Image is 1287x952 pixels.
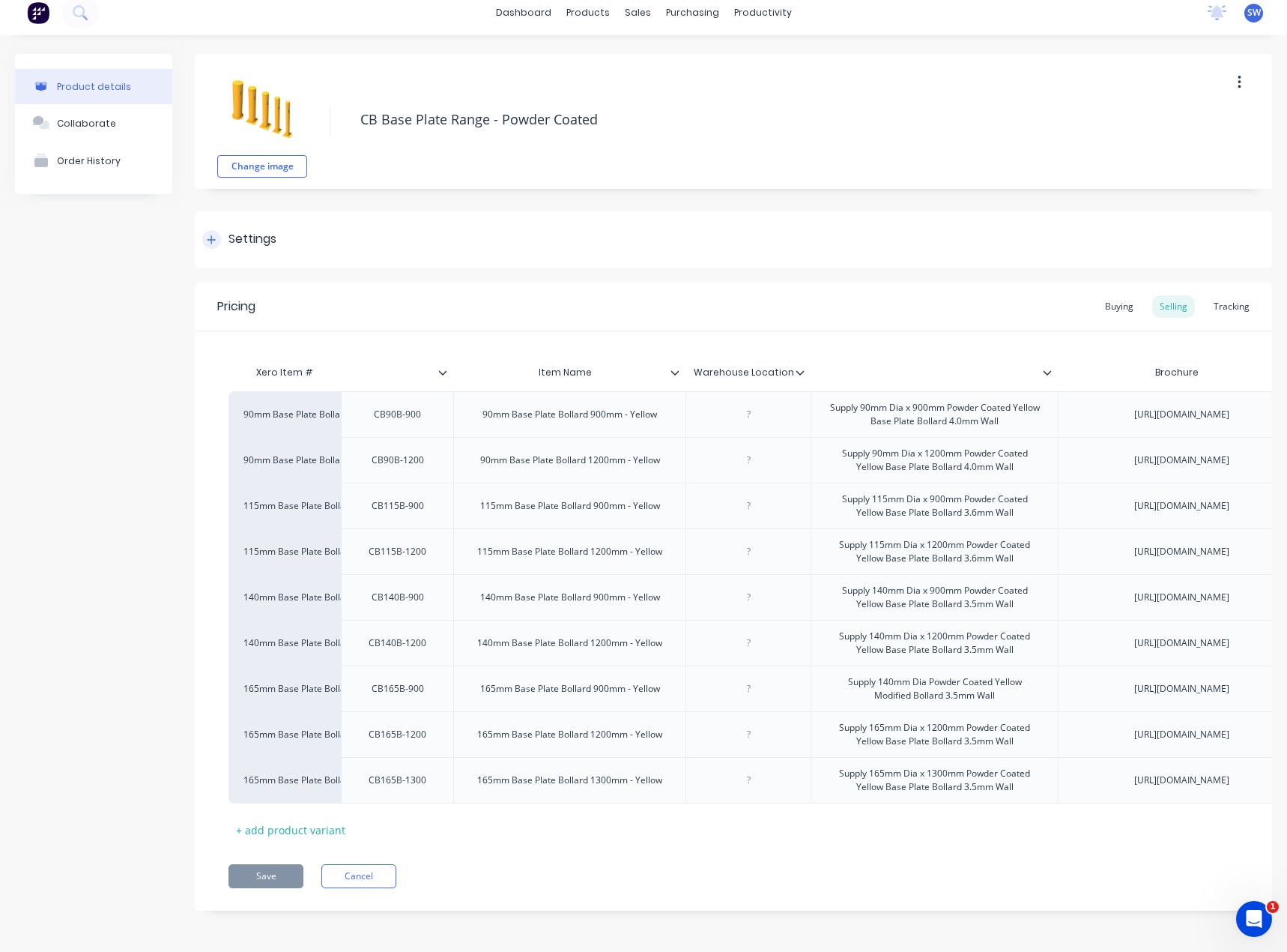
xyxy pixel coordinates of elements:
div: [URL][DOMAIN_NAME] [1122,451,1241,470]
div: Product details [57,81,131,92]
div: [URL][DOMAIN_NAME] [1122,633,1241,653]
div: 115mm Base Plate Bollard 900mm - Yellow [243,499,326,513]
div: Settings [228,230,276,249]
div: 165mm Base Plate Bollard 1300mm - Yellow [465,771,674,790]
div: Supply 165mm Dia x 1300mm Powder Coated Yellow Base Plate Bollard 3.5mm Wall [817,764,1052,797]
div: CB115B-900 [360,496,436,516]
div: CB165B-900 [360,679,436,699]
div: 115mm Base Plate Bollard 1200mm - Yellow [243,545,326,558]
img: file [225,73,300,148]
div: 90mm Base Plate Bollard 900mm - Yellow [470,405,669,424]
div: [URL][DOMAIN_NAME] [1122,588,1241,607]
div: Tracking [1206,295,1257,318]
div: Warehouse Location [685,358,811,388]
div: 165mm Base Plate Bollard 1300mm - Yellow [243,774,326,787]
div: 165mm Base Plate Bollard 1200mm - Yellow [465,725,674,744]
div: CB90B-900 [360,405,435,424]
div: CB165B-1300 [357,771,438,790]
div: sales [617,1,658,24]
div: Collaborate [57,118,116,129]
div: Pricing [217,298,255,316]
div: CB140B-900 [360,588,436,607]
div: Selling [1152,295,1195,318]
div: products [559,1,617,24]
div: CB90B-1200 [360,451,436,470]
div: CB115B-1200 [357,542,438,561]
div: [URL][DOMAIN_NAME] [1122,405,1241,424]
button: Save [228,864,303,888]
div: Order History [57,155,121,166]
div: Supply 140mm Dia x 1200mm Powder Coated Yellow Base Plate Bollard 3.5mm Wall [817,627,1052,660]
div: Item Name [453,358,685,388]
div: 90mm Base Plate Bollard 1200mm - Yellow [243,454,326,467]
div: Supply 115mm Dia x 1200mm Powder Coated Yellow Base Plate Bollard 3.6mm Wall [817,535,1052,568]
textarea: CB Base Plate Range - Powder Coated [353,102,1178,137]
span: 1 [1267,901,1279,913]
div: [URL][DOMAIN_NAME] [1122,496,1241,516]
div: productivity [727,1,799,24]
div: Xero Item # [228,358,341,388]
button: Product details [15,69,172,104]
div: 140mm Base Plate Bollard 1200mm - Yellow [243,636,326,650]
div: 165mm Base Plate Bollard 900mm - Yellow [468,679,672,699]
div: CB165B-1200 [357,725,438,744]
div: Item Name [453,354,676,391]
div: 140mm Base Plate Bollard 900mm - Yellow [468,588,672,607]
div: 90mm Base Plate Bollard 1200mm - Yellow [468,451,672,470]
div: 115mm Base Plate Bollard 900mm - Yellow [468,496,672,516]
span: SW [1247,6,1261,19]
div: Supply 115mm Dia x 900mm Powder Coated Yellow Base Plate Bollard 3.6mm Wall [817,489,1052,522]
div: Supply 90mm Dia x 1200mm Powder Coated Yellow Base Plate Bollard 4.0mm Wall [817,444,1052,477]
button: Change image [217,155,307,178]
button: Collaborate [15,104,172,142]
div: [URL][DOMAIN_NAME] [1122,725,1241,744]
a: dashboard [488,1,559,24]
div: [URL][DOMAIN_NAME] [1122,771,1241,790]
div: [URL][DOMAIN_NAME] [1122,679,1241,699]
div: 115mm Base Plate Bollard 1200mm - Yellow [465,542,674,561]
button: Order History [15,142,172,179]
div: Warehouse Location [685,354,802,391]
div: Supply 140mm Dia Powder Coated Yellow Modified Bollard 3.5mm Wall [817,672,1052,705]
div: Supply 140mm Dia x 900mm Powder Coated Yellow Base Plate Bollard 3.5mm Wall [817,581,1052,614]
button: Cancel [321,864,396,888]
div: Buying [1097,295,1141,318]
div: + add product variant [228,819,353,842]
div: 90mm Base Plate Bollard 900mm - Yellow [243,408,326,421]
img: Factory [27,1,49,24]
div: Supply 165mm Dia x 1200mm Powder Coated Yellow Base Plate Bollard 3.5mm Wall [817,718,1052,751]
div: 165mm Base Plate Bollard 900mm - Yellow [243,682,326,696]
div: CB140B-1200 [357,633,438,653]
div: 165mm Base Plate Bollard 1200mm - Yellow [243,728,326,741]
div: 140mm Base Plate Bollard 1200mm - Yellow [465,633,674,653]
iframe: Intercom live chat [1236,901,1272,937]
div: [URL][DOMAIN_NAME] [1122,542,1241,561]
div: purchasing [658,1,727,24]
div: fileChange image [217,65,307,178]
div: Supply 90mm Dia x 900mm Powder Coated Yellow Base Plate Bollard 4.0mm Wall [817,398,1052,431]
div: 140mm Base Plate Bollard 900mm - Yellow [243,591,326,604]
